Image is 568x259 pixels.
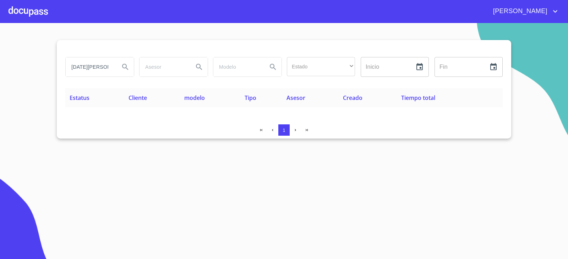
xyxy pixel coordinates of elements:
div: ​ [287,57,355,76]
button: Search [191,58,208,75]
span: 1 [283,128,285,133]
input: search [140,57,188,77]
button: account of current user [488,6,559,17]
span: Tipo [245,94,256,102]
span: Estatus [70,94,89,102]
span: Tiempo total [401,94,435,102]
button: 1 [278,124,290,136]
span: Creado [343,94,362,102]
button: Search [264,58,282,75]
span: modelo [184,94,205,102]
button: Search [117,58,134,75]
span: [PERSON_NAME] [488,6,551,17]
input: search [213,57,262,77]
span: Cliente [129,94,147,102]
span: Asesor [286,94,305,102]
input: search [66,57,114,77]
